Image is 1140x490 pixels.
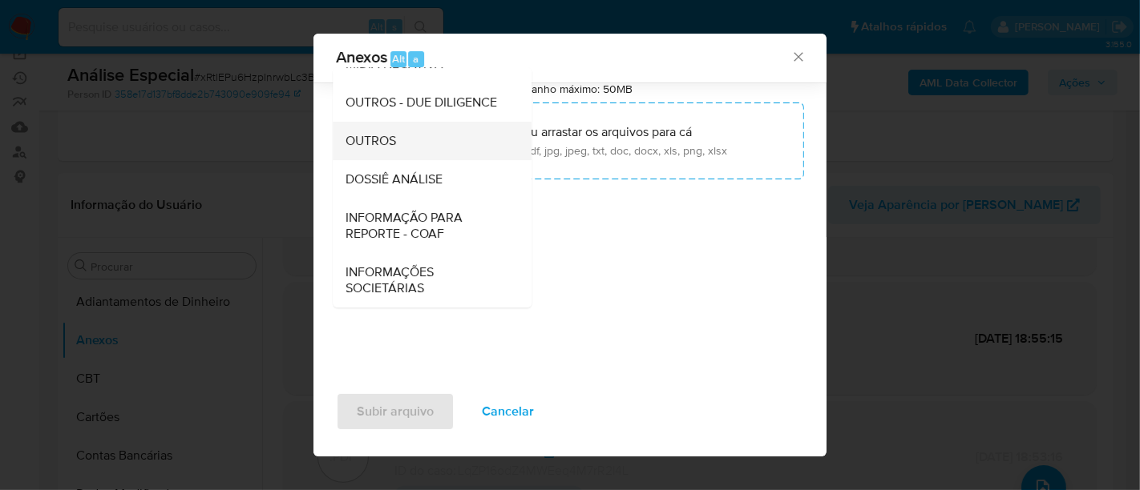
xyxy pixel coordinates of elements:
span: Alt [392,51,405,66]
label: Tamanho máximo: 50MB [512,82,633,96]
span: INFORMAÇÃO PARA REPORTE - COAF [346,210,509,242]
span: a [414,51,419,66]
button: Fechar [790,49,805,63]
button: Cancelar [461,392,555,431]
span: Cancelar [482,394,534,429]
span: Anexos [336,45,387,69]
span: MIDIA NEGATIVA [346,56,443,72]
span: OUTROS - DUE DILIGENCE [346,94,497,110]
span: DOSSIÊ ANÁLISE [346,171,443,187]
span: OUTROS [346,133,396,149]
span: INFORMAÇÕES SOCIETÁRIAS [346,264,509,296]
